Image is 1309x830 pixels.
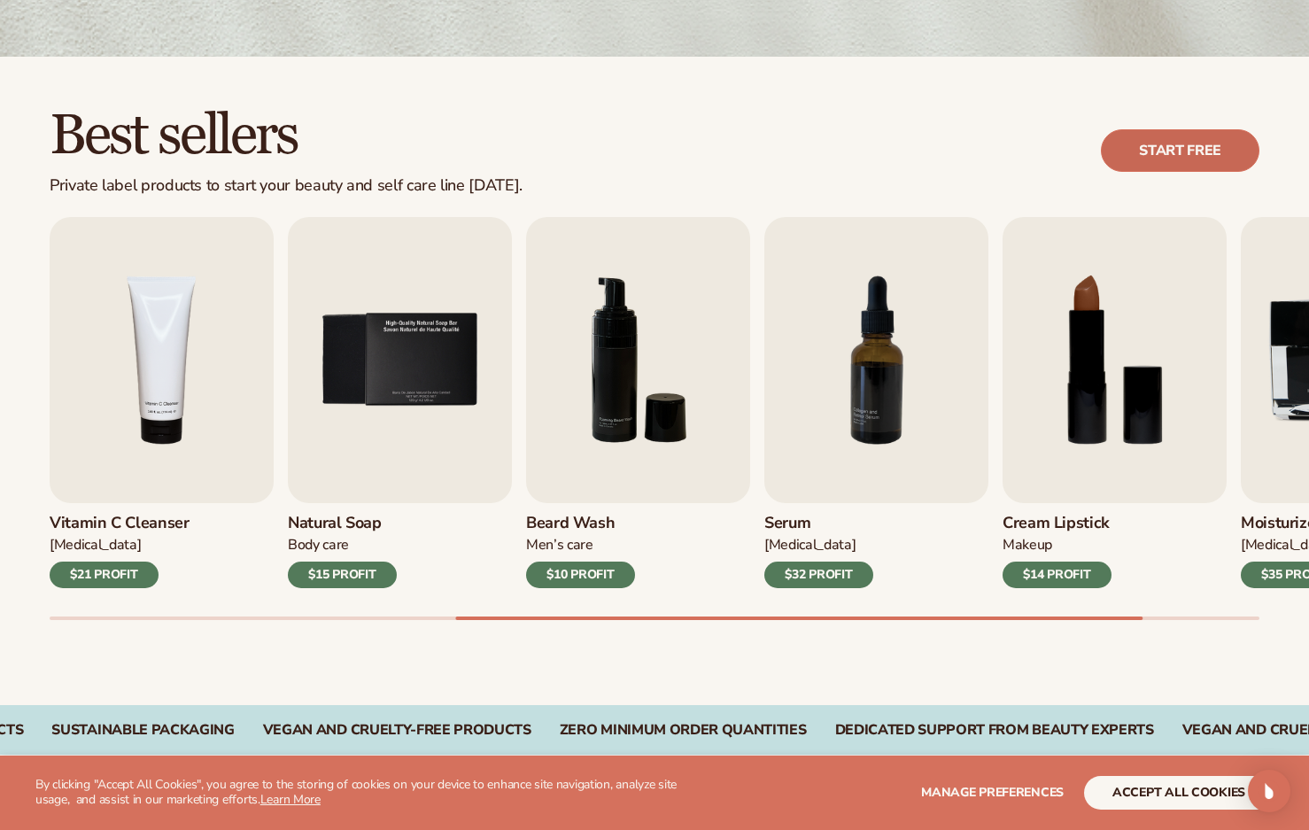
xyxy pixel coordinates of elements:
[263,722,531,739] div: VEGAN AND CRUELTY-FREE PRODUCTS
[764,536,873,555] div: [MEDICAL_DATA]
[288,562,397,588] div: $15 PROFIT
[1101,129,1259,172] a: Start free
[1084,776,1274,810] button: accept all cookies
[1003,514,1111,533] h3: Cream Lipstick
[1003,217,1227,588] a: 8 / 9
[51,722,234,739] div: SUSTAINABLE PACKAGING
[526,514,635,533] h3: Beard Wash
[288,514,397,533] h3: Natural Soap
[288,217,512,588] a: 5 / 9
[1003,562,1111,588] div: $14 PROFIT
[288,536,397,555] div: Body Care
[260,791,321,808] a: Learn More
[35,778,698,808] p: By clicking "Accept All Cookies", you agree to the storing of cookies on your device to enhance s...
[50,536,190,555] div: [MEDICAL_DATA]
[764,217,988,588] a: 7 / 9
[764,562,873,588] div: $32 PROFIT
[50,562,159,588] div: $21 PROFIT
[764,514,873,533] h3: Serum
[50,176,523,196] div: Private label products to start your beauty and self care line [DATE].
[835,722,1154,739] div: DEDICATED SUPPORT FROM BEAUTY EXPERTS
[921,776,1064,810] button: Manage preferences
[1003,536,1111,555] div: Makeup
[50,514,190,533] h3: Vitamin C Cleanser
[50,106,523,166] h2: Best sellers
[921,784,1064,801] span: Manage preferences
[526,536,635,555] div: Men’s Care
[560,722,807,739] div: ZERO MINIMUM ORDER QUANTITIES
[1248,770,1290,812] div: Open Intercom Messenger
[50,217,274,588] a: 4 / 9
[526,217,750,588] a: 6 / 9
[526,562,635,588] div: $10 PROFIT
